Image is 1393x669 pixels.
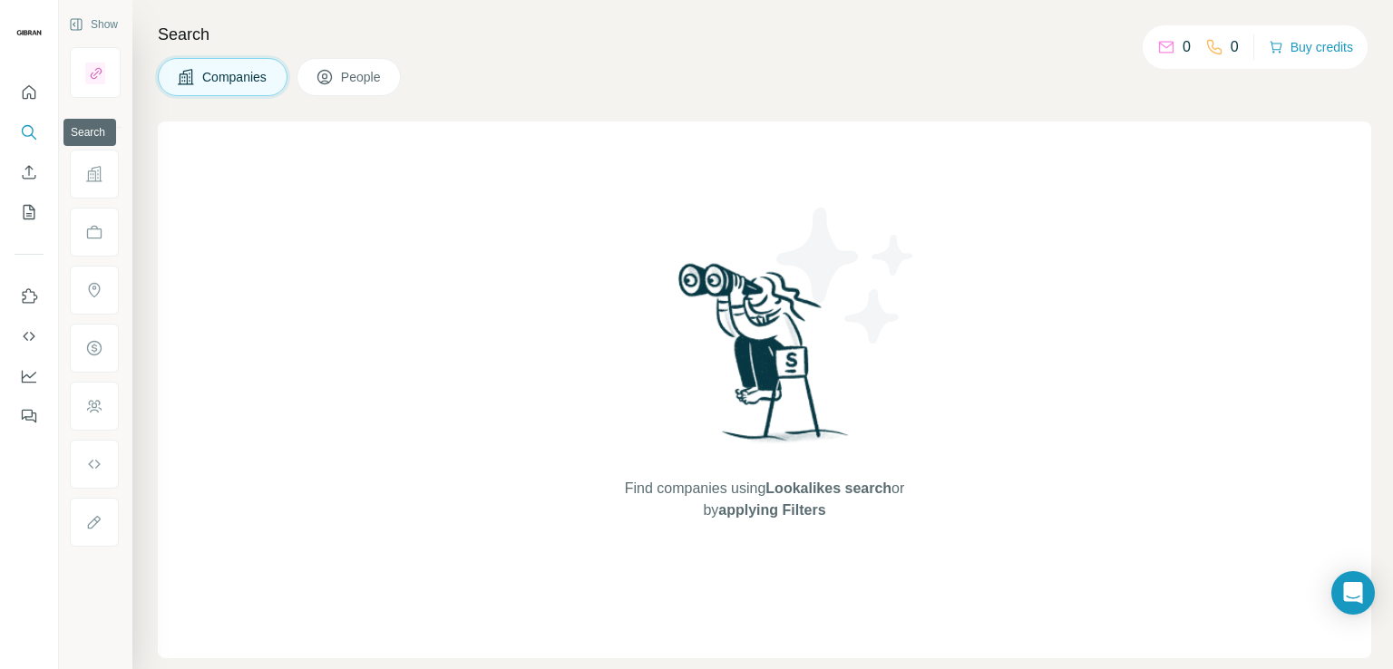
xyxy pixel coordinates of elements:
button: Use Surfe API [15,320,44,353]
img: Avatar [15,18,44,47]
img: Surfe Illustration - Woman searching with binoculars [670,258,859,461]
p: 0 [1183,36,1191,58]
button: Enrich CSV [15,156,44,189]
h4: Search [158,22,1371,47]
button: Buy credits [1269,34,1353,60]
button: My lists [15,196,44,228]
p: 0 [1231,36,1239,58]
button: Dashboard [15,360,44,393]
span: Companies [202,68,268,86]
span: Lookalikes search [765,480,891,496]
span: Find companies using or by [619,478,910,521]
img: Surfe Illustration - Stars [765,194,928,357]
button: Quick start [15,76,44,109]
button: Feedback [15,400,44,432]
button: Use Surfe on LinkedIn [15,280,44,313]
span: People [341,68,383,86]
button: Show [56,11,131,38]
span: applying Filters [718,502,825,518]
button: Search [15,116,44,149]
div: Open Intercom Messenger [1331,571,1375,615]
